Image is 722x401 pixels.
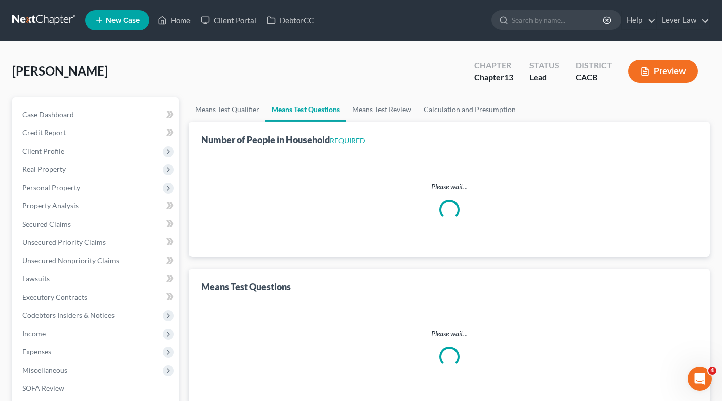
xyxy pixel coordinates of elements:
a: Client Portal [196,11,261,29]
a: Means Test Questions [265,97,346,122]
span: Case Dashboard [22,110,74,119]
span: 13 [504,72,513,82]
p: Please wait... [209,329,690,339]
a: Property Analysis [14,197,179,215]
a: Executory Contracts [14,288,179,306]
input: Search by name... [512,11,604,29]
a: SOFA Review [14,379,179,397]
a: Home [153,11,196,29]
span: Miscellaneous [22,366,67,374]
span: Unsecured Priority Claims [22,238,106,246]
span: REQUIRED [330,136,365,145]
span: Credit Report [22,128,66,137]
div: Chapter [474,71,513,83]
span: SOFA Review [22,384,64,392]
span: Secured Claims [22,220,71,228]
span: Lawsuits [22,274,50,283]
iframe: Intercom live chat [688,367,712,391]
span: Personal Property [22,183,80,192]
span: Unsecured Nonpriority Claims [22,256,119,265]
div: Chapter [474,60,513,71]
div: District [576,60,612,71]
span: [PERSON_NAME] [12,63,108,78]
div: Number of People in Household [201,134,365,146]
span: Expenses [22,347,51,356]
button: Preview [628,60,698,83]
div: Status [529,60,559,71]
span: Codebtors Insiders & Notices [22,311,115,319]
span: Income [22,329,46,338]
a: Lever Law [657,11,709,29]
a: Lawsuits [14,270,179,288]
a: Help [622,11,656,29]
p: Please wait... [209,181,690,192]
a: Means Test Qualifier [189,97,265,122]
a: Calculation and Presumption [417,97,522,122]
a: DebtorCC [261,11,319,29]
div: Means Test Questions [201,281,291,293]
a: Secured Claims [14,215,179,233]
div: CACB [576,71,612,83]
span: Client Profile [22,147,64,155]
span: Real Property [22,165,66,173]
span: Executory Contracts [22,293,87,301]
div: Lead [529,71,559,83]
a: Unsecured Priority Claims [14,233,179,251]
a: Unsecured Nonpriority Claims [14,251,179,270]
span: Property Analysis [22,201,79,210]
a: Means Test Review [346,97,417,122]
span: 4 [708,367,716,375]
a: Credit Report [14,124,179,142]
a: Case Dashboard [14,105,179,124]
span: New Case [106,17,140,24]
